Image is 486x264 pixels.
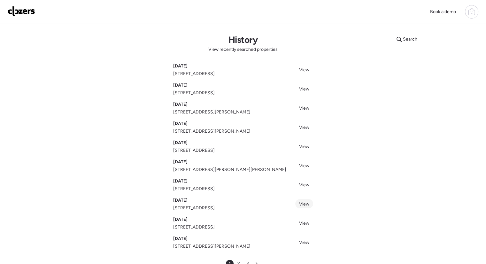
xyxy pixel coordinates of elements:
span: [STREET_ADDRESS] [173,224,215,230]
span: View [299,240,309,245]
span: [STREET_ADDRESS] [173,147,215,154]
span: [STREET_ADDRESS] [173,205,215,211]
span: View [299,67,309,73]
img: Logo [8,6,35,16]
a: View [295,199,313,208]
span: [DATE] [173,140,188,146]
span: View [299,125,309,130]
a: View [295,218,313,228]
span: View [299,182,309,188]
span: [STREET_ADDRESS] [173,186,215,192]
span: [DATE] [173,178,188,184]
span: [DATE] [173,82,188,89]
a: View [295,65,313,74]
span: [STREET_ADDRESS][PERSON_NAME] [173,243,251,250]
a: View [295,84,313,93]
span: View [299,105,309,111]
span: View [299,201,309,207]
span: View [299,221,309,226]
span: [STREET_ADDRESS][PERSON_NAME] [173,109,251,115]
span: View recently searched properties [208,46,278,53]
span: [STREET_ADDRESS][PERSON_NAME] [173,128,251,135]
span: View [299,144,309,149]
span: View [299,86,309,92]
a: View [295,161,313,170]
span: [DATE] [173,120,188,127]
span: [DATE] [173,216,188,223]
h1: History [228,34,258,45]
a: View [295,122,313,132]
span: [DATE] [173,63,188,69]
a: View [295,103,313,113]
span: [DATE] [173,101,188,108]
span: [DATE] [173,159,188,165]
a: View [295,142,313,151]
span: [STREET_ADDRESS] [173,90,215,96]
a: View [295,237,313,247]
span: [STREET_ADDRESS][PERSON_NAME][PERSON_NAME] [173,167,286,173]
span: Book a demo [430,9,456,14]
span: Search [403,36,417,43]
span: [DATE] [173,197,188,204]
span: View [299,163,309,168]
span: [STREET_ADDRESS] [173,71,215,77]
span: [DATE] [173,236,188,242]
a: View [295,180,313,189]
